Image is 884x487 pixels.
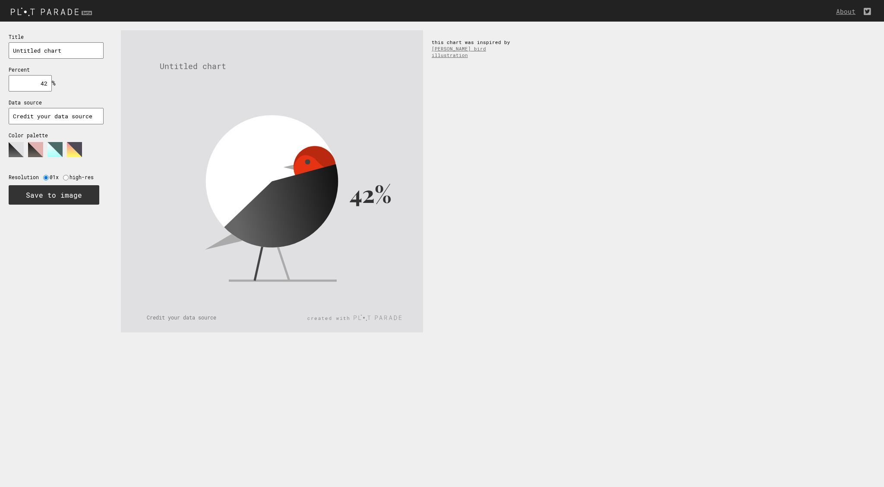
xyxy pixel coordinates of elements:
[423,30,527,67] div: this chart was inspired by
[160,61,226,71] text: Untitled chart
[836,7,860,16] a: About
[69,174,98,180] label: high-res
[350,178,391,209] text: 42%
[9,185,99,205] button: Save to image
[50,174,63,180] label: @1x
[9,99,104,106] p: Data source
[9,132,104,139] p: Color palette
[9,174,43,180] label: Resolution
[9,66,104,73] p: Percent
[147,314,216,321] text: Credit your data source
[432,45,486,58] a: [PERSON_NAME] bird illustration
[9,34,104,40] p: Title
